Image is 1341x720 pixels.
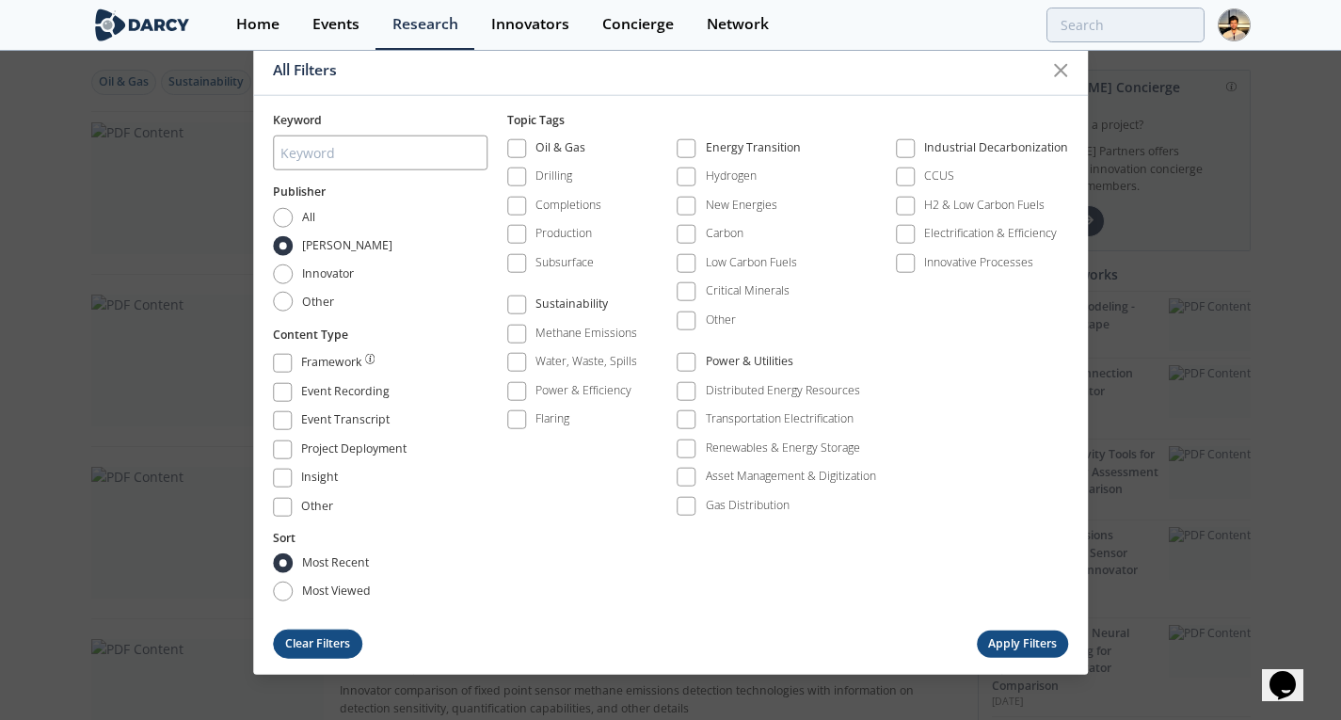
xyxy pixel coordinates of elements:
[302,583,371,600] span: most viewed
[507,112,565,128] span: Topic Tags
[273,235,293,255] input: [PERSON_NAME]
[236,17,279,32] div: Home
[706,468,876,485] div: Asset Management & Digitization
[273,184,326,200] button: Publisher
[602,17,674,32] div: Concierge
[535,168,572,184] div: Drilling
[302,209,315,226] span: All
[273,553,293,573] input: most recent
[706,382,860,399] div: Distributed Energy Resources
[924,254,1033,271] div: Innovative Processes
[301,382,390,405] div: Event Recording
[273,529,295,545] span: Sort
[706,139,801,162] div: Energy Transition
[273,264,293,283] input: Innovator
[535,296,608,318] div: Sustainability
[273,327,348,344] button: Content Type
[273,629,363,658] button: Clear Filters
[706,282,790,299] div: Critical Minerals
[491,17,569,32] div: Innovators
[273,52,1043,88] div: All Filters
[301,354,361,376] div: Framework
[535,197,601,214] div: Completions
[273,207,293,227] input: All
[535,254,594,271] div: Subsurface
[365,354,375,364] img: information.svg
[706,254,797,271] div: Low Carbon Fuels
[301,497,333,520] div: Other
[273,136,487,170] input: Keyword
[535,353,637,370] div: Water, Waste, Spills
[301,411,390,434] div: Event Transcript
[301,469,338,491] div: Insight
[924,139,1068,162] div: Industrial Decarbonization
[91,8,194,41] img: logo-wide.svg
[706,168,757,184] div: Hydrogen
[302,237,392,254] span: [PERSON_NAME]
[1046,8,1205,42] input: Advanced Search
[535,325,637,342] div: Methane Emissions
[535,225,592,242] div: Production
[924,225,1057,242] div: Electrification & Efficiency
[301,440,407,462] div: Project Deployment
[924,197,1045,214] div: H2 & Low Carbon Fuels
[535,139,585,162] div: Oil & Gas
[302,554,369,571] span: most recent
[706,225,743,242] div: Carbon
[273,112,322,128] span: Keyword
[273,327,348,343] span: Content Type
[312,17,359,32] div: Events
[535,410,569,427] div: Flaring
[1218,8,1251,41] img: Profile
[706,353,793,376] div: Power & Utilities
[706,312,736,328] div: Other
[273,529,295,546] button: Sort
[924,168,954,184] div: CCUS
[706,497,790,514] div: Gas Distribution
[535,382,631,399] div: Power & Efficiency
[302,265,354,282] span: Innovator
[273,292,293,312] input: Other
[1262,645,1322,701] iframe: chat widget
[706,410,854,427] div: Transportation Electrification
[706,440,860,456] div: Renewables & Energy Storage
[302,293,334,310] span: Other
[977,630,1069,657] button: Apply Filters
[273,582,293,601] input: most viewed
[392,17,458,32] div: Research
[706,197,777,214] div: New Energies
[707,17,769,32] div: Network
